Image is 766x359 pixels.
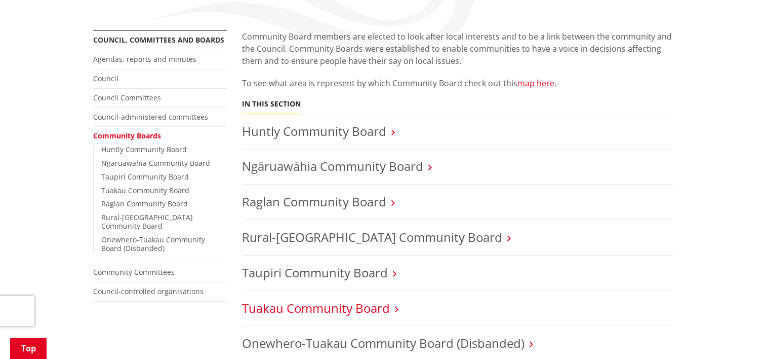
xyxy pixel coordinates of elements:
[242,335,525,351] a: Onewhero-Tuakau Community Board (Disbanded)
[242,300,390,316] a: Tuakau Community Board
[101,172,189,182] a: Taupiri Community Board
[242,264,388,281] a: Taupiri Community Board
[101,186,189,195] a: Tuakau Community Board
[93,112,208,122] a: Council-administered committees
[93,54,196,64] a: Agendas, reports and minutes
[93,267,175,277] a: Community Committees
[93,93,161,102] a: Council Committees
[93,74,118,83] a: Council
[242,100,301,109] h5: In this section
[101,199,188,208] a: Raglan Community Board
[242,229,502,245] a: Rural-[GEOGRAPHIC_DATA] Community Board
[242,123,386,139] a: Huntly Community Board
[101,158,210,168] a: Ngāruawāhia Community Board
[93,35,224,45] a: Council, committees and boards
[517,78,554,89] a: map here
[719,316,756,353] iframe: Messenger Launcher
[242,193,386,210] a: Raglan Community Board
[101,235,205,253] a: Onewhero-Tuakau Community Board (Disbanded)
[242,158,423,174] a: Ngāruawāhia Community Board
[93,131,161,140] a: Community Boards
[101,145,187,154] a: Huntly Community Board
[242,77,673,89] p: To see what area is represent by which Community Board check out this .
[101,212,193,231] a: Rural-[GEOGRAPHIC_DATA] Community Board
[10,338,47,359] a: Top
[93,286,204,296] a: Council-controlled organisations
[242,30,673,67] p: Community Board members are elected to look after local interests and to be a link between the co...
